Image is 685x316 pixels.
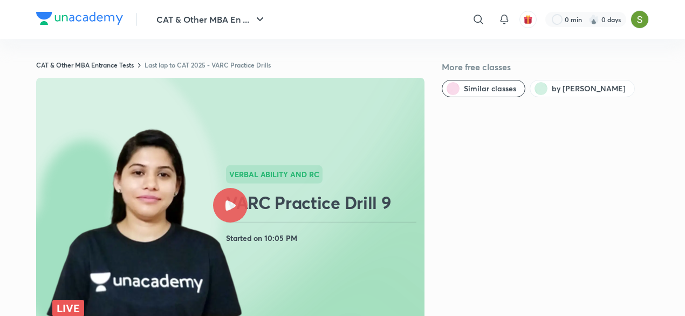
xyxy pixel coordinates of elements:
[36,12,123,25] img: Company Logo
[523,15,533,24] img: avatar
[530,80,635,97] button: by Deepika Awasthi
[36,12,123,28] a: Company Logo
[519,11,537,28] button: avatar
[442,60,649,73] h5: More free classes
[631,10,649,29] img: Samridhi Vij
[150,9,273,30] button: CAT & Other MBA En ...
[226,192,420,213] h2: VARC Practice Drill 9
[145,60,271,69] a: Last lap to CAT 2025 - VARC Practice Drills
[36,60,134,69] a: CAT & Other MBA Entrance Tests
[464,83,516,94] span: Similar classes
[588,14,599,25] img: streak
[226,231,420,245] h4: Started on 10:05 PM
[552,83,626,94] span: by Deepika Awasthi
[442,80,525,97] button: Similar classes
